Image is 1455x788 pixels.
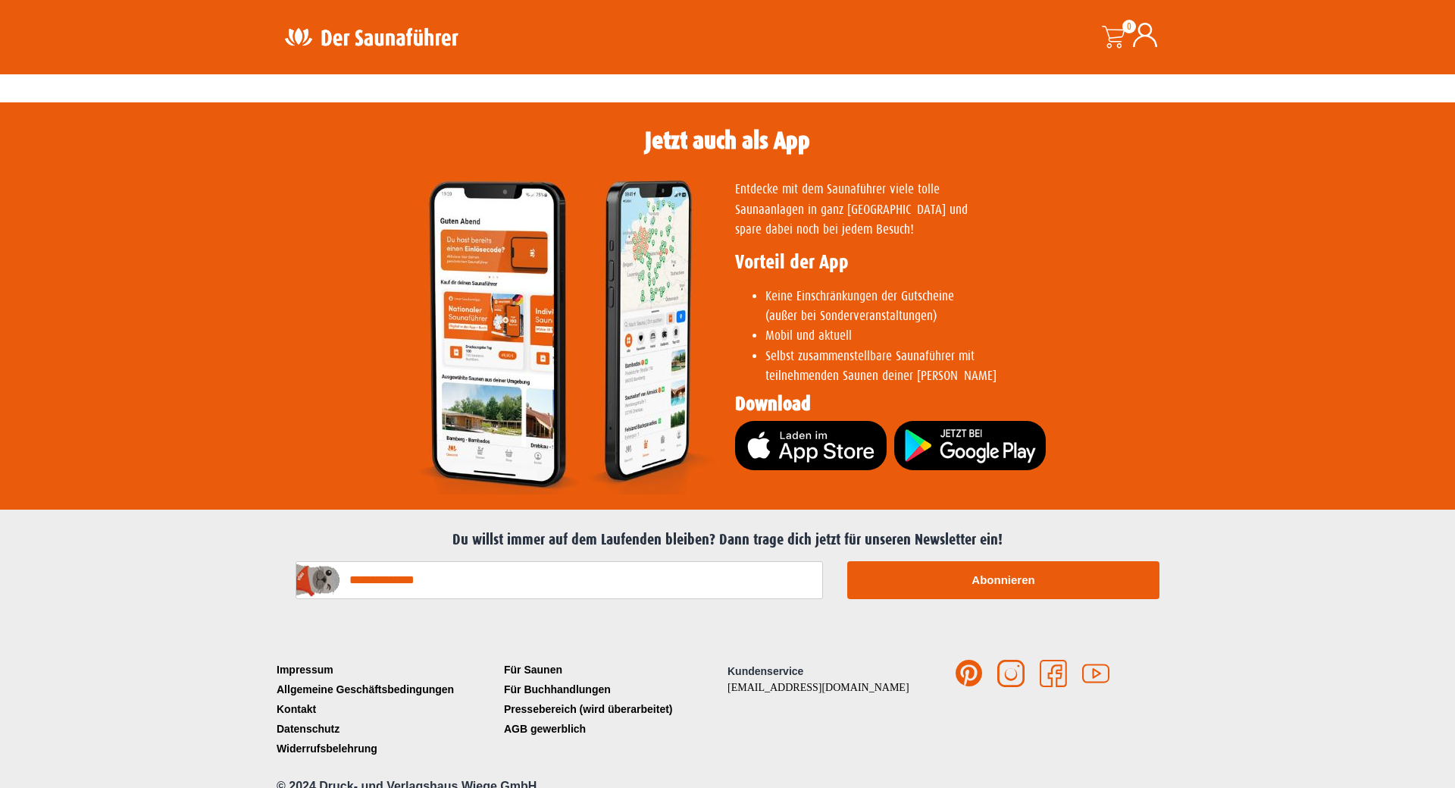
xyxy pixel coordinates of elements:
li: teilnehmenden Saunen deiner [PERSON_NAME] [765,347,1167,387]
span: Kundenservice [727,665,803,677]
h2: Download [735,394,1167,414]
span: Mobil und aktuell [765,328,852,343]
nav: Menü [273,660,500,758]
span: Entdecke mit dem Saunaführer viele tolle [735,182,940,196]
a: Kontakt [273,699,500,719]
a: AGB gewerblich [500,719,727,739]
span: Vorteil der App [735,251,849,273]
a: Pressebereich (wird überarbeitet) [500,699,727,719]
a: Für Buchhandlungen [500,680,727,699]
h1: Jetzt auch als App [645,129,810,153]
span: 0 [1122,20,1136,33]
a: Widerrufsbelehrung [273,739,500,758]
a: Allgemeine Geschäftsbedingungen [273,680,500,699]
a: Für Saunen [500,660,727,680]
button: Abonnieren [847,561,1159,599]
a: Impressum [273,660,500,680]
span: spare dabei noch bei jedem Besuch! [735,222,914,237]
img: google-play-badge [894,421,1046,470]
span: Selbst zusammenstellbare Saunaführer mit [765,349,975,363]
a: [EMAIL_ADDRESS][DOMAIN_NAME] [727,682,909,693]
span: Keine Einschränkungen der Gutscheine (außer bei Sonderveranstaltungen) [765,289,954,323]
nav: Menü [500,660,727,739]
a: Datenschutz [273,719,500,739]
span: Saunaanlagen in ganz [GEOGRAPHIC_DATA] und [735,202,968,217]
h2: Du willst immer auf dem Laufenden bleiben? Dann trage dich jetzt für unseren Newsletter ein! [280,531,1175,549]
img: ios-app-store-badge [735,421,887,470]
